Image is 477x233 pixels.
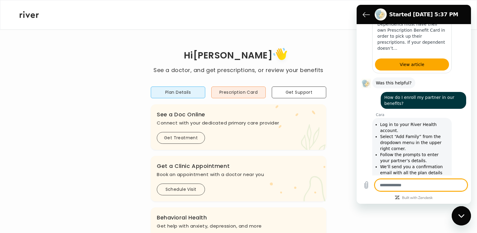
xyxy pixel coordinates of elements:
[157,119,320,127] p: Connect with your dedicated primary care provider
[157,162,320,170] h3: Get a Clinic Appointment
[151,87,205,98] button: Plan Details
[272,87,326,98] button: Get Support
[157,110,320,119] h3: See a Doc Online
[157,170,320,179] p: Book an appointment with a doctor near you
[157,184,205,195] button: Schedule Visit
[357,5,471,204] iframe: Messaging window
[153,46,323,66] h1: Hi [PERSON_NAME]
[211,87,266,98] button: Prescription Card
[452,206,471,225] iframe: Button to launch messaging window, 2 unread messages
[157,213,320,222] h3: Behavioral Health
[157,222,320,230] p: Get help with anxiety, depression, and more
[153,66,323,74] p: See a doctor, and get prescriptions, or review your benefits
[157,132,205,144] button: Get Treatment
